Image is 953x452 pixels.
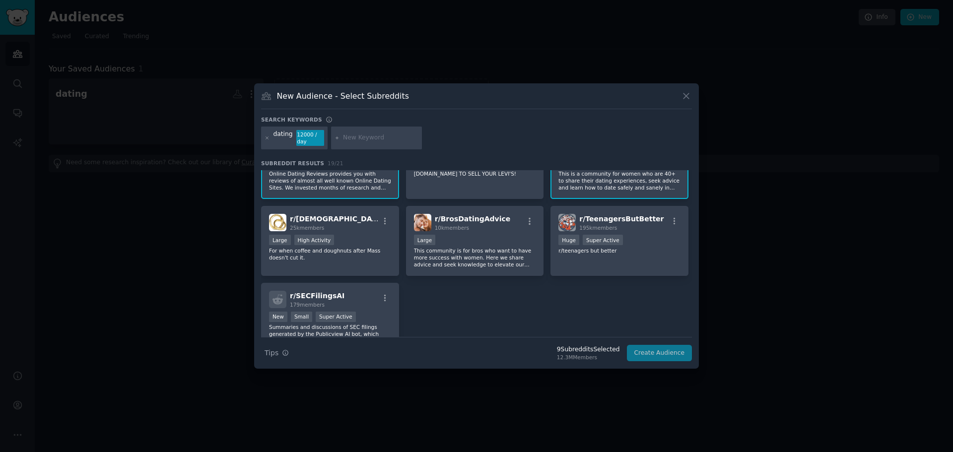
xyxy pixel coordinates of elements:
[414,214,431,231] img: BrosDatingAdvice
[269,323,391,344] p: Summaries and discussions of SEC filings generated by the Publicview AI bot, which monitors the [...
[316,312,356,322] div: Super Active
[414,235,436,245] div: Large
[583,235,623,245] div: Super Active
[261,116,322,123] h3: Search keywords
[558,235,579,245] div: Huge
[328,160,343,166] span: 19 / 21
[558,170,681,191] p: This is a community for women who are 40+ to share their dating experiences, seek advice and lear...
[265,348,278,358] span: Tips
[261,344,292,362] button: Tips
[269,170,391,191] p: Online Dating Reviews provides you with reviews of almost all well known Online Dating Sites. We ...
[294,235,335,245] div: High Activity
[290,302,325,308] span: 179 members
[290,225,324,231] span: 25k members
[435,215,511,223] span: r/ BrosDatingAdvice
[343,133,418,142] input: New Keyword
[269,312,287,322] div: New
[273,130,293,146] div: dating
[269,247,391,261] p: For when coffee and doughnuts after Mass doesn't cut it.
[291,312,312,322] div: Small
[557,354,620,361] div: 12.3M Members
[557,345,620,354] div: 9 Subreddit s Selected
[414,170,536,177] p: [DOMAIN_NAME] TO SELL YOUR LEVI'S!
[558,214,576,231] img: TeenagersButBetter
[269,235,291,245] div: Large
[290,292,344,300] span: r/ SECFilingsAI
[261,160,324,167] span: Subreddit Results
[414,247,536,268] p: This community is for bros who want to have more success with women. Here we share advice and see...
[277,91,409,101] h3: New Audience - Select Subreddits
[296,130,324,146] div: 12000 / day
[435,225,469,231] span: 10k members
[269,214,286,231] img: CatholicDating
[579,225,617,231] span: 195k members
[558,247,681,254] p: r/teenagers but better
[290,215,384,223] span: r/ [DEMOGRAPHIC_DATA]
[579,215,664,223] span: r/ TeenagersButBetter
